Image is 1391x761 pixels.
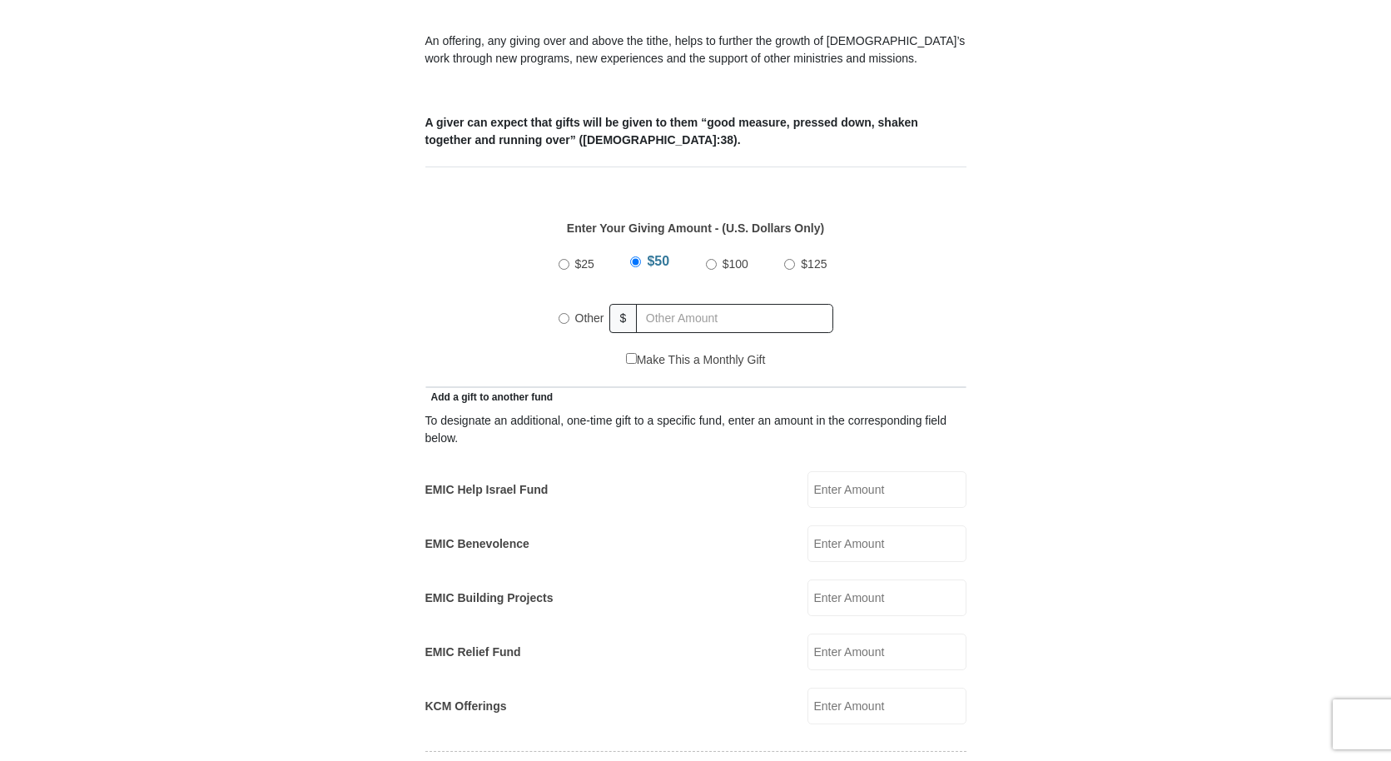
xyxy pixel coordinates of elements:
label: EMIC Benevolence [425,535,529,553]
label: EMIC Relief Fund [425,644,521,661]
div: To designate an additional, one-time gift to a specific fund, enter an amount in the correspondin... [425,412,966,447]
input: Enter Amount [807,525,966,562]
input: Make This a Monthly Gift [626,353,637,364]
label: EMIC Help Israel Fund [425,481,549,499]
span: Other [575,311,604,325]
span: Add a gift to another fund [425,391,554,403]
input: Other Amount [636,304,832,333]
label: Make This a Monthly Gift [626,351,766,369]
b: A giver can expect that gifts will be given to them “good measure, pressed down, shaken together ... [425,116,918,147]
span: $25 [575,257,594,271]
input: Enter Amount [807,471,966,508]
strong: Enter Your Giving Amount - (U.S. Dollars Only) [567,221,824,235]
p: An offering, any giving over and above the tithe, helps to further the growth of [DEMOGRAPHIC_DAT... [425,32,966,67]
span: $ [609,304,638,333]
input: Enter Amount [807,579,966,616]
input: Enter Amount [807,688,966,724]
label: EMIC Building Projects [425,589,554,607]
span: $50 [647,254,669,268]
label: KCM Offerings [425,698,507,715]
input: Enter Amount [807,634,966,670]
span: $125 [801,257,827,271]
span: $100 [723,257,748,271]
